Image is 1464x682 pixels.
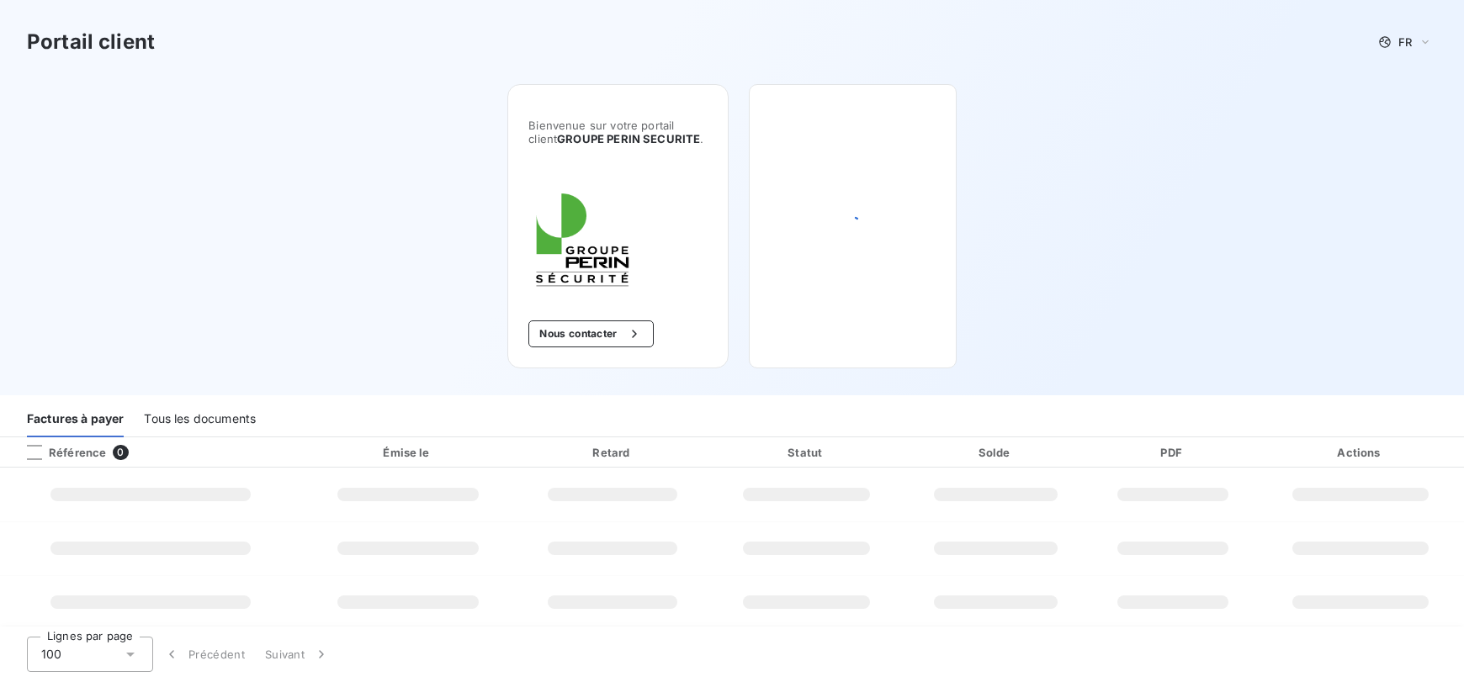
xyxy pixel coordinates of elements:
[714,444,899,461] div: Statut
[255,637,340,672] button: Suivant
[528,320,653,347] button: Nous contacter
[153,637,255,672] button: Précédent
[13,445,106,460] div: Référence
[1398,35,1412,49] span: FR
[113,445,128,460] span: 0
[906,444,1086,461] div: Solde
[144,402,256,437] div: Tous les documents
[305,444,512,461] div: Émise le
[518,444,708,461] div: Retard
[27,402,124,437] div: Factures à payer
[27,27,155,57] h3: Portail client
[1260,444,1461,461] div: Actions
[528,119,708,145] span: Bienvenue sur votre portail client .
[528,186,636,293] img: Company logo
[557,132,700,145] span: GROUPE PERIN SECURITE
[41,646,61,663] span: 100
[1092,444,1253,461] div: PDF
